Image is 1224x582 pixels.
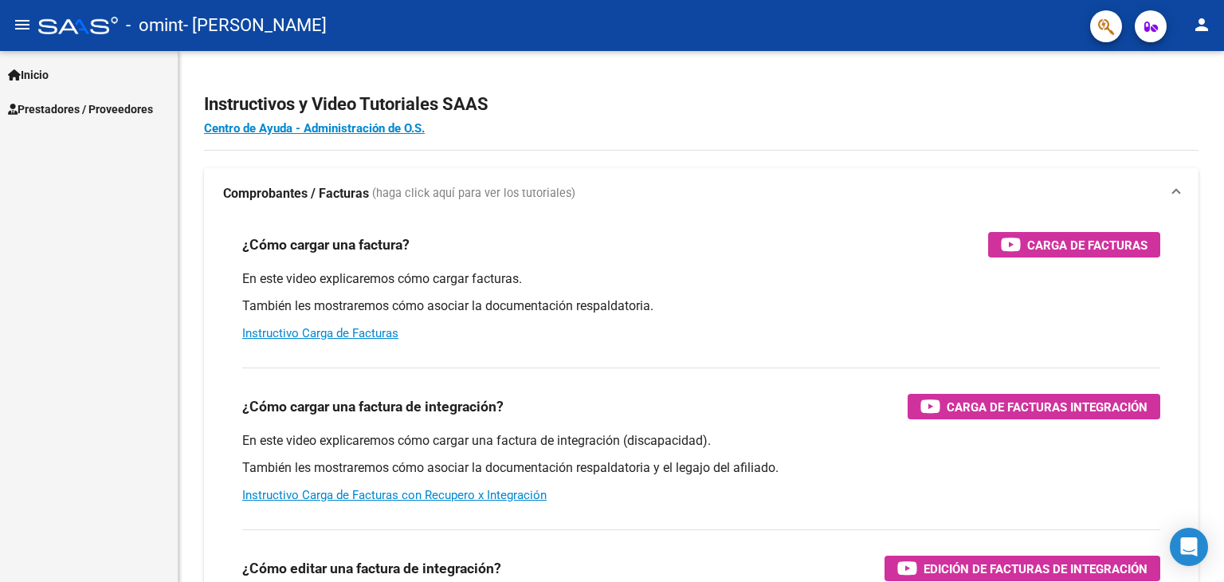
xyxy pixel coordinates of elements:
a: Instructivo Carga de Facturas [242,326,398,340]
div: Open Intercom Messenger [1170,528,1208,566]
h3: ¿Cómo cargar una factura? [242,234,410,256]
span: - omint [126,8,183,43]
strong: Comprobantes / Facturas [223,185,369,203]
button: Carga de Facturas Integración [908,394,1160,419]
h3: ¿Cómo cargar una factura de integración? [242,395,504,418]
mat-expansion-panel-header: Comprobantes / Facturas (haga click aquí para ver los tutoriales) [204,168,1198,219]
p: En este video explicaremos cómo cargar una factura de integración (discapacidad). [242,432,1160,450]
span: Edición de Facturas de integración [924,559,1147,579]
mat-icon: menu [13,15,32,34]
span: Carga de Facturas Integración [947,397,1147,417]
p: También les mostraremos cómo asociar la documentación respaldatoria y el legajo del afiliado. [242,459,1160,477]
button: Edición de Facturas de integración [885,556,1160,581]
h2: Instructivos y Video Tutoriales SAAS [204,89,1198,120]
p: En este video explicaremos cómo cargar facturas. [242,270,1160,288]
span: - [PERSON_NAME] [183,8,327,43]
a: Centro de Ayuda - Administración de O.S. [204,121,425,136]
a: Instructivo Carga de Facturas con Recupero x Integración [242,488,547,502]
button: Carga de Facturas [988,232,1160,258]
h3: ¿Cómo editar una factura de integración? [242,557,501,580]
span: (haga click aquí para ver los tutoriales) [372,185,575,203]
span: Inicio [8,66,49,84]
span: Carga de Facturas [1027,235,1147,255]
mat-icon: person [1192,15,1211,34]
p: También les mostraremos cómo asociar la documentación respaldatoria. [242,297,1160,315]
span: Prestadores / Proveedores [8,100,153,118]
